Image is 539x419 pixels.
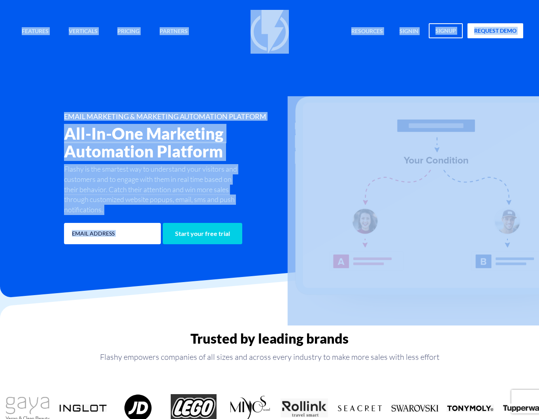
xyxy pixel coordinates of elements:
[111,23,145,40] a: Pricing
[467,23,523,38] a: request demo
[429,23,463,38] a: signup
[16,23,55,40] a: Features
[64,223,161,244] input: EMAIL ADDRESS
[394,23,424,40] a: signin
[63,23,104,40] a: Verticals
[163,223,242,244] input: Start your free trial
[64,113,306,121] h1: EMAIL MARKETING & MARKETING AUTOMATION PLATFORM
[154,23,194,40] a: Partners
[64,164,243,215] p: Flashy is the smartest way to understand your visitors and customers and to engage with them in r...
[345,23,389,40] a: Resources
[64,125,306,160] h2: All-In-One Marketing Automation Platform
